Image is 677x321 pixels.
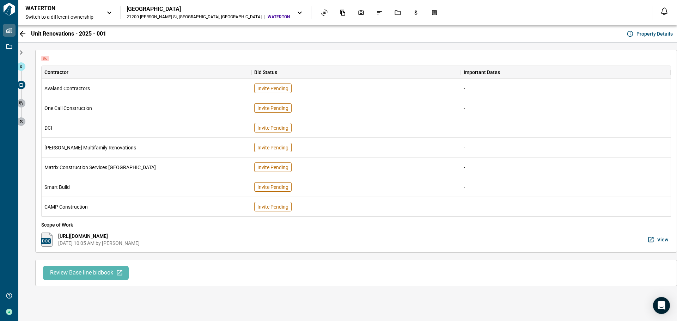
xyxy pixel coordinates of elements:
span: One Call Construction [44,105,92,112]
p: WATERTON [25,5,89,12]
div: Invite Pending [254,143,292,152]
div: Invite Pending [254,182,292,192]
div: Asset View [317,7,332,19]
span: DCI [44,124,52,131]
div: Invite Pending [254,84,292,93]
span: CAMP Construction [44,203,88,210]
span: Review Base line bidbook [50,269,113,277]
div: [GEOGRAPHIC_DATA] [127,6,290,13]
span: Scope of Work [41,221,671,228]
span: - [464,184,465,190]
div: Invite Pending [254,202,292,211]
div: Budgets [409,7,423,19]
span: Bid [41,56,49,61]
div: Bid Status [251,66,461,79]
button: Open notification feed [659,6,670,17]
span: Unit Renovations - 2025 - 001 [31,30,106,37]
div: Contractor [44,66,68,79]
span: [DATE] 10:05 AM by [PERSON_NAME] [58,240,140,247]
div: Important Dates [461,66,671,79]
span: [PERSON_NAME] Multifamily Renovations [44,144,136,151]
span: - [464,105,465,111]
div: Documents [335,7,350,19]
div: Bid Status [254,66,277,79]
span: Property Details [636,30,673,37]
span: View [657,236,668,243]
img: https://docs.google.com/document/d/1oBRkmsP223Bf8YEM--maRicM33Xqw_7R [41,233,53,247]
div: Important Dates [464,66,500,79]
span: - [464,125,465,131]
div: Invite Pending [254,123,292,132]
div: Photos [354,7,368,19]
span: - [464,204,465,210]
span: Avaland Contractors [44,85,90,92]
div: Invite Pending [254,103,292,113]
button: View [646,233,671,247]
button: Review Base line bidbook [43,266,129,280]
div: Jobs [390,7,405,19]
span: - [464,86,465,91]
div: Issues & Info [372,7,387,19]
span: WATERTON [268,14,290,20]
span: - [464,145,465,150]
span: Smart Build [44,184,70,191]
div: Invite Pending [254,162,292,172]
div: Takeoff Center [427,7,442,19]
div: Contractor [42,66,251,79]
div: 21200 [PERSON_NAME] St , [GEOGRAPHIC_DATA] , [GEOGRAPHIC_DATA] [127,14,262,20]
span: Matrix Construction Services [GEOGRAPHIC_DATA] [44,164,156,171]
span: [URL][DOMAIN_NAME] [58,233,140,240]
span: Switch to a different ownership [25,13,99,20]
span: - [464,165,465,170]
button: Property Details [625,28,676,39]
div: Open Intercom Messenger [653,297,670,314]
